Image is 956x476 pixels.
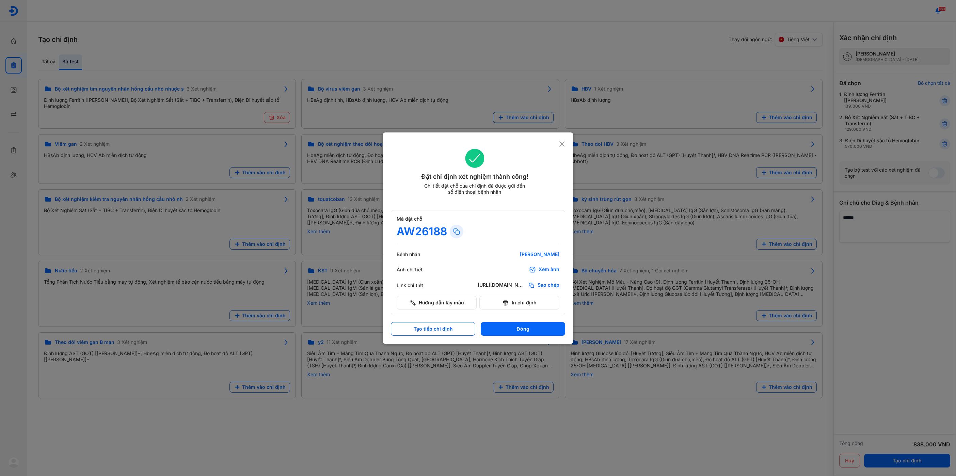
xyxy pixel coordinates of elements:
[397,216,559,222] div: Mã đặt chỗ
[391,172,559,181] div: Đặt chỉ định xét nghiệm thành công!
[397,267,437,273] div: Ảnh chi tiết
[391,322,475,336] button: Tạo tiếp chỉ định
[397,282,437,288] div: Link chi tiết
[397,296,477,310] button: Hướng dẫn lấy mẫu
[539,266,559,273] div: Xem ảnh
[538,282,559,289] span: Sao chép
[397,251,437,257] div: Bệnh nhân
[481,322,565,336] button: Đóng
[478,282,525,289] div: [URL][DOMAIN_NAME]
[421,183,528,195] div: Chi tiết đặt chỗ của chỉ định đã được gửi đến số điện thoại bệnh nhân
[478,251,559,257] div: [PERSON_NAME]
[397,225,447,238] div: AW26188
[479,296,559,310] button: In chỉ định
